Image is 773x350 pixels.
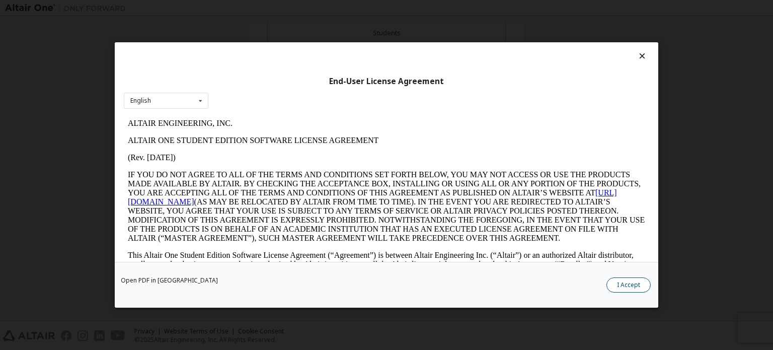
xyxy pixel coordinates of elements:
div: End-User License Agreement [124,77,649,87]
p: (Rev. [DATE]) [4,38,521,47]
a: [URL][DOMAIN_NAME] [4,74,493,91]
p: ALTAIR ENGINEERING, INC. [4,4,521,13]
button: I Accept [606,277,651,293]
p: IF YOU DO NOT AGREE TO ALL OF THE TERMS AND CONDITIONS SET FORTH BELOW, YOU MAY NOT ACCESS OR USE... [4,55,521,128]
p: This Altair One Student Edition Software License Agreement (“Agreement”) is between Altair Engine... [4,136,521,172]
p: ALTAIR ONE STUDENT EDITION SOFTWARE LICENSE AGREEMENT [4,21,521,30]
a: Open PDF in [GEOGRAPHIC_DATA] [121,277,218,284]
div: English [130,98,151,104]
